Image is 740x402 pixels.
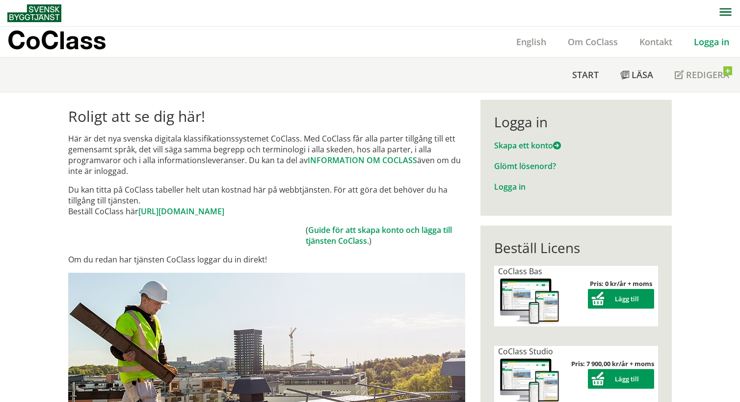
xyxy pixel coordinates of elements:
[588,289,654,309] button: Lägg till
[68,254,465,265] p: Om du redan har tjänsten CoClass loggar du in direkt!
[498,266,542,277] span: CoClass Bas
[557,36,629,48] a: Om CoClass
[590,279,652,288] strong: Pris: 0 kr/år + moms
[494,239,658,256] div: Beställ Licens
[609,57,664,92] a: Läsa
[68,184,465,217] p: Du kan titta på CoClass tabeller helt utan kostnad här på webbtjänsten. För att göra det behöver ...
[629,36,683,48] a: Kontakt
[572,69,599,81] span: Start
[498,346,553,357] span: CoClass Studio
[588,369,654,389] button: Lägg till
[68,108,465,125] h1: Roligt att se dig här!
[306,225,465,246] td: ( .)
[498,277,561,326] img: coclass-license.jpg
[588,294,654,303] a: Lägg till
[494,140,561,151] a: Skapa ett konto
[494,161,556,172] a: Glömt lösenord?
[632,69,653,81] span: Läsa
[505,36,557,48] a: English
[588,374,654,383] a: Lägg till
[68,133,465,176] p: Här är det nya svenska digitala klassifikationssystemet CoClass. Med CoClass får alla parter till...
[306,225,452,246] a: Guide för att skapa konto och lägga till tjänsten CoClass
[494,181,526,192] a: Logga in
[683,36,740,48] a: Logga in
[7,27,127,57] a: CoClass
[7,4,61,22] img: Svensk Byggtjänst
[308,155,417,166] a: INFORMATION OM COCLASS
[138,206,224,217] a: [URL][DOMAIN_NAME]
[7,34,106,46] p: CoClass
[561,57,609,92] a: Start
[571,359,654,368] strong: Pris: 7 900,00 kr/år + moms
[494,114,658,130] div: Logga in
